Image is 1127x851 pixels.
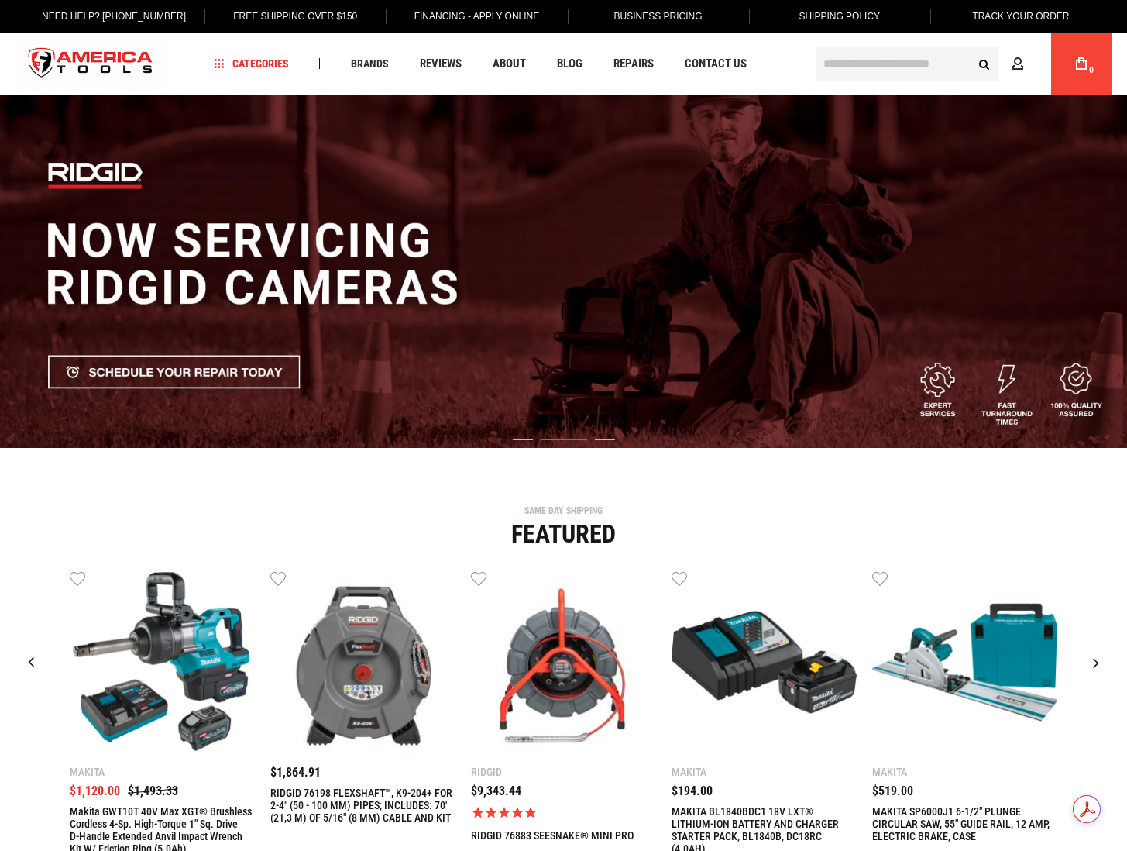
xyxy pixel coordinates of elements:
a: RIDGID 76883 SEESNAKE® MINI PRO [471,829,634,842]
span: $1,493.33 [128,784,178,798]
img: MAKITA BL1840BDC1 18V LXT® LITHIUM-ION BATTERY AND CHARGER STARTER PACK, BL1840B, DC18RC (4.0AH) [672,570,857,755]
span: $194.00 [672,784,713,798]
a: 0 [1067,33,1096,95]
img: RIDGID 76883 SEESNAKE® MINI PRO [471,570,656,755]
a: MAKITA BL1840BDC1 18V LXT® LITHIUM-ION BATTERY AND CHARGER STARTER PACK, BL1840B, DC18RC (4.0AH) [672,570,857,759]
span: Repairs [613,58,654,70]
a: Brands [344,53,396,74]
span: Categories [215,58,289,69]
span: Brands [351,58,389,69]
span: Contact Us [685,58,747,70]
span: $1,120.00 [70,784,120,798]
span: $9,343.44 [471,784,521,798]
a: About [486,53,533,74]
div: Next slide [1077,643,1115,682]
span: Rated 5.0 out of 5 stars 1 reviews [471,805,656,820]
a: Contact Us [678,53,754,74]
a: MAKITA SP6000J1 6-1/2" PLUNGE CIRCULAR SAW, 55" GUIDE RAIL, 12 AMP, ELECTRIC BRAKE, CASE [872,570,1057,759]
div: Makita [872,767,1057,777]
img: RIDGID 76198 FLEXSHAFT™, K9-204+ FOR 2-4 [270,570,455,755]
a: Reviews [413,53,469,74]
img: America Tools [15,35,166,93]
a: RIDGID 76198 FLEXSHAFT™, K9-204+ FOR 2-4 [270,570,455,759]
span: $519.00 [872,784,913,798]
a: store logo [15,35,166,93]
a: RIDGID 76883 SEESNAKE® MINI PRO [471,570,656,759]
div: Previous slide [12,643,50,682]
span: 0 [1089,66,1094,74]
div: SAME DAY SHIPPING [12,506,1115,515]
button: Search [969,49,998,78]
img: Makita GWT10T 40V max XGT® Brushless Cordless 4‑Sp. High‑Torque 1" Sq. Drive D‑Handle Extended An... [70,570,255,755]
a: Repairs [606,53,661,74]
span: Reviews [420,58,462,70]
div: Ridgid [471,767,656,777]
div: Makita [672,767,857,777]
a: Blog [550,53,589,74]
a: RIDGID 76198 FLEXSHAFT™, K9-204+ FOR 2-4" (50 - 100 MM) PIPES; INCLUDES: 70' (21,3 M) OF 5/16" (8... [270,787,455,824]
div: Featured [12,522,1115,546]
img: MAKITA SP6000J1 6-1/2" PLUNGE CIRCULAR SAW, 55" GUIDE RAIL, 12 AMP, ELECTRIC BRAKE, CASE [872,570,1057,755]
span: About [493,58,526,70]
a: MAKITA SP6000J1 6-1/2" PLUNGE CIRCULAR SAW, 55" GUIDE RAIL, 12 AMP, ELECTRIC BRAKE, CASE [872,805,1057,842]
div: Makita [70,767,255,777]
span: Shipping Policy [799,11,880,22]
a: Makita GWT10T 40V max XGT® Brushless Cordless 4‑Sp. High‑Torque 1" Sq. Drive D‑Handle Extended An... [70,570,255,759]
a: Categories [208,53,296,74]
span: $1,864.91 [270,765,321,780]
span: Blog [557,58,582,70]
